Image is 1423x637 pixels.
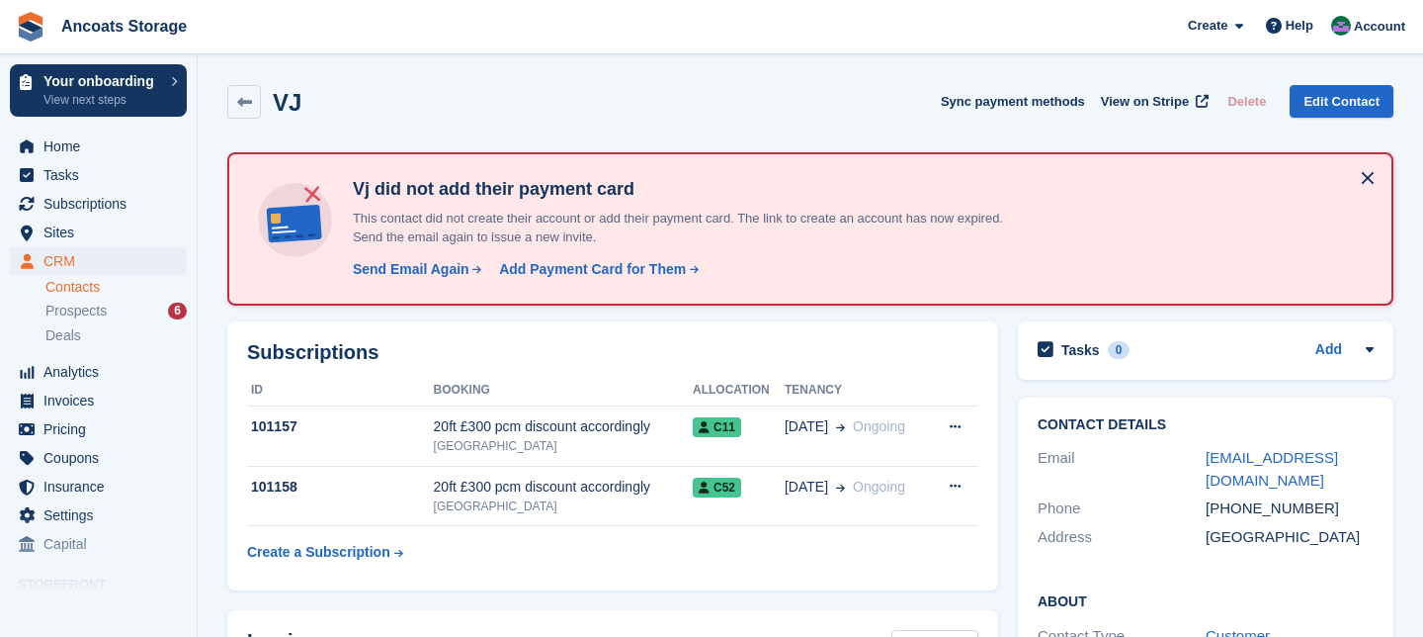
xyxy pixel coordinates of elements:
[941,85,1085,118] button: Sync payment methods
[53,10,195,43] a: Ancoats Storage
[43,190,162,218] span: Subscriptions
[499,259,686,280] div: Add Payment Card for Them
[43,247,162,275] span: CRM
[10,161,187,189] a: menu
[10,473,187,500] a: menu
[45,325,187,346] a: Deals
[43,358,162,386] span: Analytics
[1290,85,1393,118] a: Edit Contact
[10,444,187,472] a: menu
[10,415,187,443] a: menu
[18,575,197,594] span: Storefront
[10,247,187,275] a: menu
[1093,85,1213,118] a: View on Stripe
[43,530,162,558] span: Capital
[1038,447,1206,492] div: Email
[1354,17,1405,37] span: Account
[1038,591,1374,610] h2: About
[16,12,45,42] img: stora-icon-8386f47178a22dfd0bd8f6a31ec36ba5ce8667c1dd55bd0f319d3a0aa187defe.svg
[1038,417,1374,433] h2: Contact Details
[247,416,434,437] div: 101157
[434,477,693,498] div: 20ft £300 pcm discount accordingly
[43,415,162,443] span: Pricing
[785,416,828,437] span: [DATE]
[434,375,693,407] th: Booking
[693,478,741,498] span: C52
[853,418,905,434] span: Ongoing
[345,178,1037,201] h4: Vj did not add their payment card
[1315,339,1342,362] a: Add
[43,444,162,472] span: Coupons
[10,190,187,218] a: menu
[1038,498,1206,520] div: Phone
[853,479,905,495] span: Ongoing
[45,278,187,297] a: Contacts
[43,161,162,189] span: Tasks
[785,477,828,498] span: [DATE]
[1219,85,1274,118] button: Delete
[10,133,187,160] a: menu
[1206,526,1374,549] div: [GEOGRAPHIC_DATA]
[168,303,187,319] div: 6
[1286,16,1313,36] span: Help
[693,417,741,437] span: C11
[434,416,693,437] div: 20ft £300 pcm discount accordingly
[1101,92,1189,112] span: View on Stripe
[247,542,390,563] div: Create a Subscription
[434,437,693,455] div: [GEOGRAPHIC_DATA]
[345,209,1037,247] p: This contact did not create their account or add their payment card. The link to create an accoun...
[491,259,701,280] a: Add Payment Card for Them
[43,91,161,109] p: View next steps
[43,133,162,160] span: Home
[43,473,162,500] span: Insurance
[43,501,162,529] span: Settings
[43,74,161,88] p: Your onboarding
[353,259,469,280] div: Send Email Again
[247,534,403,571] a: Create a Subscription
[1206,449,1338,489] a: [EMAIL_ADDRESS][DOMAIN_NAME]
[693,375,785,407] th: Allocation
[10,501,187,529] a: menu
[434,498,693,515] div: [GEOGRAPHIC_DATA]
[785,375,929,407] th: Tenancy
[45,326,81,345] span: Deals
[43,387,162,414] span: Invoices
[10,64,187,117] a: Your onboarding View next steps
[1206,498,1374,520] div: [PHONE_NUMBER]
[10,530,187,558] a: menu
[10,387,187,414] a: menu
[247,341,978,364] h2: Subscriptions
[247,375,434,407] th: ID
[10,358,187,386] a: menu
[45,302,107,320] span: Prospects
[253,178,337,262] img: no-card-linked-e7822e413c904bf8b177c4d89f31251c4716f9871600ec3ca5bfc59e148c83f4.svg
[1108,341,1130,359] div: 0
[1188,16,1227,36] span: Create
[1061,341,1100,359] h2: Tasks
[10,219,187,246] a: menu
[1038,526,1206,549] div: Address
[273,89,301,116] h2: VJ
[45,301,187,321] a: Prospects 6
[247,477,434,498] div: 101158
[43,219,162,246] span: Sites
